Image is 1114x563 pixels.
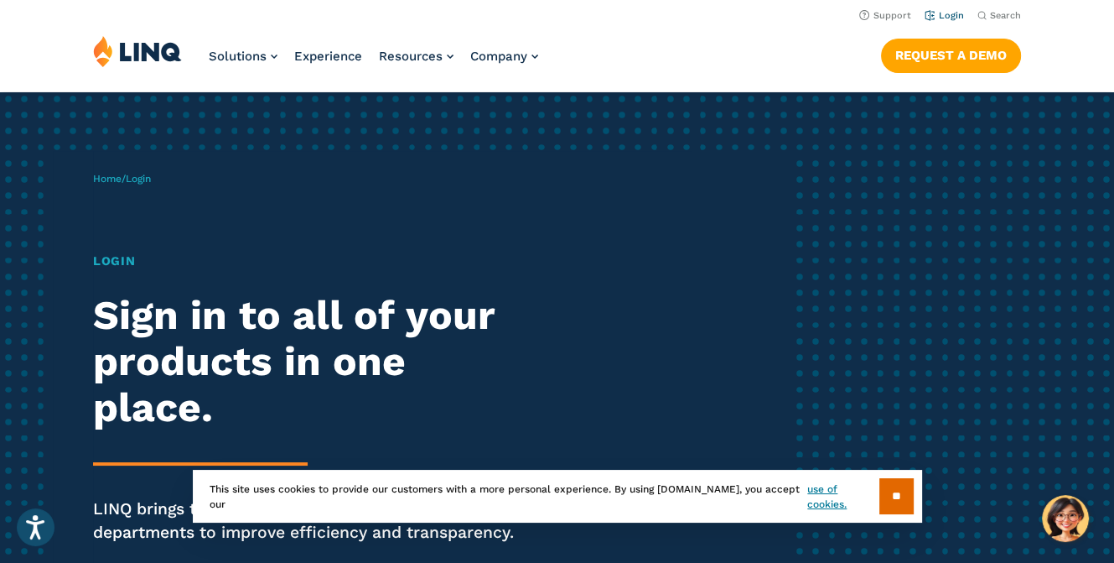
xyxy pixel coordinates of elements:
button: Open Search Bar [977,9,1021,22]
span: Resources [379,49,443,64]
img: LINQ | K‑12 Software [93,35,182,67]
a: Experience [294,49,362,64]
span: Solutions [209,49,267,64]
nav: Button Navigation [881,35,1021,72]
span: / [93,173,151,185]
a: Resources [379,49,453,64]
span: Company [470,49,527,64]
a: Support [859,10,911,21]
button: Hello, have a question? Let’s chat. [1042,495,1089,542]
h1: Login [93,252,522,270]
div: This site uses cookies to provide our customers with a more personal experience. By using [DOMAIN... [193,470,922,523]
a: Company [470,49,538,64]
a: Login [925,10,964,21]
nav: Primary Navigation [209,35,538,91]
a: Solutions [209,49,277,64]
a: use of cookies. [807,482,878,512]
h2: Sign in to all of your products in one place. [93,292,522,431]
span: Login [126,173,151,185]
a: Request a Demo [881,39,1021,72]
span: Search [990,10,1021,21]
a: Home [93,173,122,185]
